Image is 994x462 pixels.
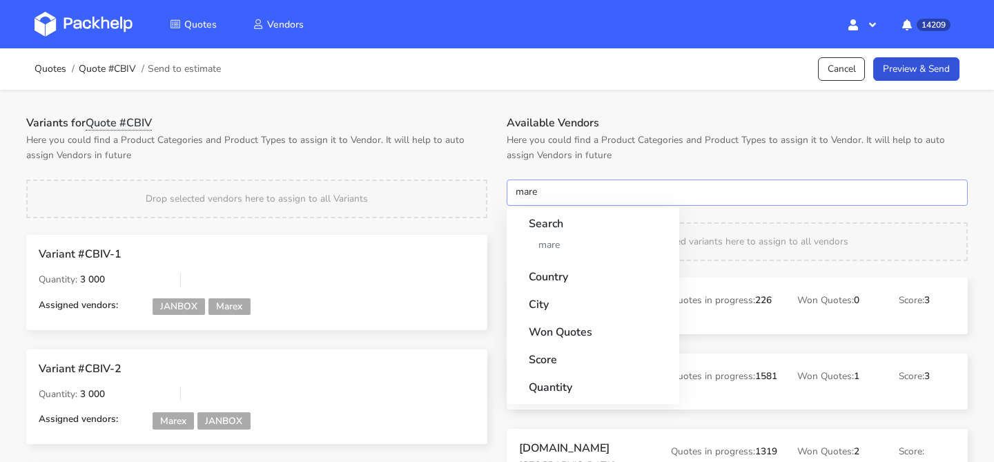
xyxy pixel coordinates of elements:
[529,343,657,368] strong: Score
[519,441,652,455] h3: [DOMAIN_NAME]
[39,247,323,261] h3: Variant #CBIV-1
[529,232,657,258] a: mare
[917,19,951,31] span: 14209
[35,64,66,75] a: Quotes
[153,12,233,37] a: Quotes
[671,444,778,459] p: Quotes in progress:
[39,387,170,402] p: Quantity:
[80,387,105,401] span: 3 000
[153,298,205,316] span: JANBOX
[529,260,657,285] strong: Country
[671,293,778,308] p: Quotes in progress:
[529,207,657,232] strong: Search
[39,362,323,376] h3: Variant #CBIV-2
[80,273,105,286] span: 3 000
[529,288,657,313] strong: City
[797,293,879,308] p: Won Quotes:
[924,369,930,383] span: 3
[797,369,879,384] p: Won Quotes:
[184,18,217,31] span: Quotes
[899,369,955,384] p: Score:
[899,293,955,308] p: Score:
[755,445,777,458] span: 1319
[507,180,968,206] input: Type to found vendors
[197,412,250,430] span: JANBOX
[818,57,866,81] a: Cancel
[267,18,304,31] span: Vendors
[507,222,968,261] div: Drop selected variants here to assign to all vendors
[236,12,320,37] a: Vendors
[899,444,955,459] p: Score:
[39,412,118,425] span: Assigned vendors:
[148,64,221,75] span: Send to estimate
[755,369,777,383] span: 1581
[797,444,879,459] p: Won Quotes:
[26,180,487,218] div: Drop selected vendors here to assign to all Variants
[854,445,859,458] span: 2
[529,316,657,340] strong: Won Quotes
[39,298,118,311] span: Assigned vendors:
[507,116,968,130] h1: Available Vendors
[79,64,136,75] a: Quote #CBIV
[671,369,778,384] p: Quotes in progress:
[529,371,657,396] strong: Quantity
[208,298,250,316] span: Marex
[35,12,133,37] img: Dashboard
[153,412,194,430] span: Marex
[854,369,859,383] span: 1
[924,293,930,307] span: 3
[26,133,487,163] p: Here you could find a Product Categories and Product Types to assign it to Vendor. It will help t...
[86,115,152,131] span: Quote #CBIV
[891,12,959,37] button: 14209
[39,272,170,287] p: Quantity:
[35,55,221,83] nav: breadcrumb
[507,133,968,163] p: Here you could find a Product Categories and Product Types to assign it to Vendor. It will help t...
[26,116,487,130] h1: Variants for
[854,293,859,307] span: 0
[755,293,772,307] span: 226
[873,57,959,81] a: Preview & Send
